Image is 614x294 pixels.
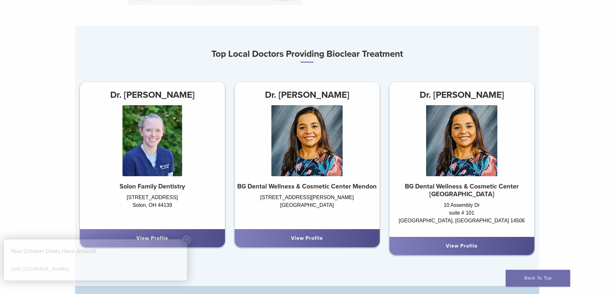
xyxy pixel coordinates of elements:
[183,235,191,244] button: Close
[506,270,570,287] a: Back To Top
[426,105,497,176] img: Dr. Bhumija Gupta
[136,235,168,241] a: View Profile
[291,235,323,241] a: View Profile
[80,87,225,103] h3: Dr. [PERSON_NAME]
[405,183,519,198] strong: BG Dental Wellness & Cosmetic Center [GEOGRAPHIC_DATA]
[389,201,534,230] div: 10 Assembly Dr suite # 101 [GEOGRAPHIC_DATA], [GEOGRAPHIC_DATA] 14506
[11,246,180,256] p: Your October Deals Have Arrived!
[75,46,539,63] h3: Top Local Doctors Providing Bioclear Treatment
[446,243,478,249] a: View Profile
[235,87,380,103] h3: Dr. [PERSON_NAME]
[120,183,185,190] strong: Solon Family Dentistry
[122,105,182,176] img: Dr. Laura Walsh
[80,194,225,223] div: [STREET_ADDRESS] Solon, OH 44139
[11,266,70,272] a: [URL][DOMAIN_NAME]
[389,87,534,103] h3: Dr. [PERSON_NAME]
[271,105,343,176] img: Dr. Bhumija Gupta
[237,183,377,190] strong: BG Dental Wellness & Cosmetic Center Mendon
[235,194,380,223] div: [STREET_ADDRESS][PERSON_NAME] [GEOGRAPHIC_DATA]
